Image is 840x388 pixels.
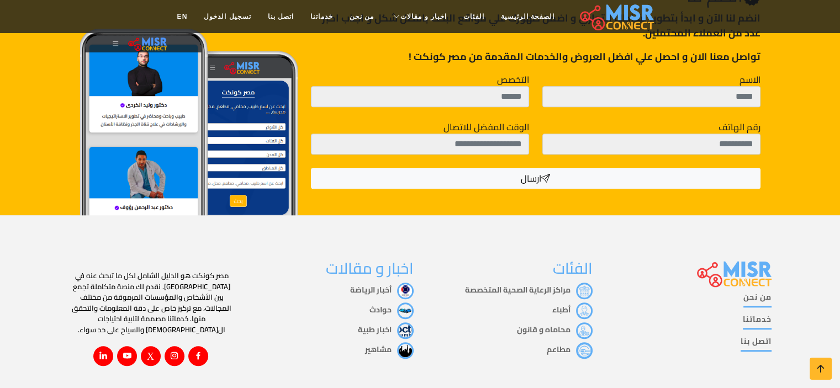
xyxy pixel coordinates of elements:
[741,336,772,352] a: اتصل بنا
[382,6,455,27] a: اخبار و مقالات
[719,120,760,134] label: رقم الهاتف
[455,6,493,27] a: الفئات
[358,322,414,337] a: اخبار طبية
[147,350,154,360] i: X
[493,6,563,27] a: الصفحة الرئيسية
[743,313,772,329] a: خدماتنا
[547,342,593,357] a: مطاعم
[365,342,414,357] a: مشاهير
[427,259,593,278] h3: الفئات
[580,3,654,30] img: main.misr_connect
[196,6,259,27] a: تسجيل الدخول
[350,283,414,297] a: أخبار الرياضة
[497,73,529,86] label: التخصص
[576,322,593,339] img: محاماه و قانون
[260,6,302,27] a: اتصل بنا
[248,259,414,278] h3: اخبار و مقالات
[397,283,414,299] img: أخبار الرياضة
[80,29,298,232] img: Join Misr Connect
[576,302,593,319] img: أطباء
[697,259,771,287] img: main.misr_connect
[576,342,593,359] img: مطاعم
[341,6,382,27] a: من نحن
[141,346,161,366] a: X
[400,12,447,22] span: اخبار و مقالات
[397,322,414,339] img: اخبار طبية
[443,120,529,134] label: الوقت المفضل للاتصال
[397,302,414,319] img: حوادث
[552,302,593,317] a: أطباء
[576,283,593,299] img: مراكز الرعاية الصحية المتخصصة
[311,168,760,189] button: ارسال
[743,291,772,307] a: من نحن
[739,73,760,86] label: الاسم
[517,322,593,337] a: محاماه و قانون
[311,49,760,64] p: تواصل معنا الان و احصل علي افضل العروض والخدمات المقدمة من مصر كونكت !
[369,302,414,317] a: حوادث
[397,342,414,359] img: مشاهير
[69,270,235,335] p: مصر كونكت هو الدليل الشامل لكل ما تبحث عنه في [GEOGRAPHIC_DATA]. نقدم لك منصة متكاملة تجمع بين ال...
[302,6,341,27] a: خدماتنا
[465,283,593,297] a: مراكز الرعاية الصحية المتخصصة
[169,6,196,27] a: EN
